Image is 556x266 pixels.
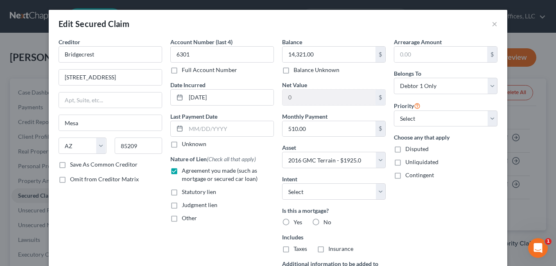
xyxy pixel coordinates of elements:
span: Belongs To [394,70,421,77]
span: Omit from Creditor Matrix [70,176,139,183]
input: 0.00 [394,47,487,62]
label: Includes [282,233,386,241]
label: Intent [282,175,297,183]
input: Search creditor by name... [59,46,162,63]
label: Balance [282,38,302,46]
label: Priority [394,101,420,110]
label: Net Value [282,81,307,89]
label: Nature of Lien [170,155,256,163]
span: Asset [282,144,296,151]
span: Statutory lien [182,188,216,195]
span: Other [182,214,197,221]
label: Is this a mortgage? [282,206,386,215]
span: Taxes [294,245,307,252]
input: Enter city... [59,115,162,131]
div: $ [375,121,385,137]
input: XXXX [170,46,274,63]
label: Full Account Number [182,66,237,74]
label: Monthly Payment [282,112,328,121]
iframe: Intercom live chat [528,238,548,258]
span: No [323,219,331,225]
input: Enter zip... [115,138,163,154]
input: 0.00 [283,90,375,105]
span: Yes [294,219,302,225]
label: Choose any that apply [394,133,497,142]
input: Enter address... [59,70,162,85]
span: Disputed [405,145,429,152]
div: Edit Secured Claim [59,18,129,29]
input: 0.00 [283,47,375,62]
span: Contingent [405,171,434,178]
span: (Check all that apply) [207,156,256,162]
label: Save As Common Creditor [70,160,138,169]
label: Account Number (last 4) [170,38,233,46]
span: Agreement you made (such as mortgage or secured car loan) [182,167,258,182]
span: Insurance [328,245,353,252]
input: MM/DD/YYYY [186,121,273,137]
span: 1 [545,238,551,245]
input: MM/DD/YYYY [186,90,273,105]
button: × [492,19,497,29]
div: $ [375,90,385,105]
span: Unliquidated [405,158,438,165]
span: Creditor [59,38,80,45]
input: 0.00 [283,121,375,137]
label: Unknown [182,140,206,148]
label: Last Payment Date [170,112,217,121]
label: Date Incurred [170,81,206,89]
label: Balance Unknown [294,66,339,74]
input: Apt, Suite, etc... [59,92,162,108]
span: Judgment lien [182,201,217,208]
div: $ [375,47,385,62]
div: $ [487,47,497,62]
label: Arrearage Amount [394,38,442,46]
